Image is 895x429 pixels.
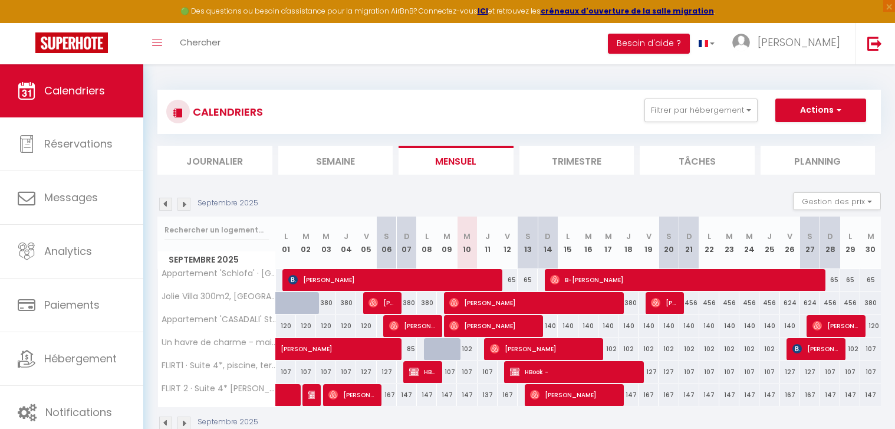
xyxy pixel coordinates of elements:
span: Réservations [44,136,113,151]
li: Journalier [157,146,272,175]
div: 127 [356,361,376,383]
div: 380 [860,292,881,314]
div: 107 [860,338,881,360]
abbr: M [302,231,310,242]
div: 127 [659,361,679,383]
th: 08 [417,217,437,269]
th: 04 [336,217,356,269]
th: 07 [397,217,417,269]
div: 107 [759,361,779,383]
th: 03 [316,217,336,269]
div: 140 [558,315,578,337]
abbr: S [525,231,531,242]
div: 456 [679,292,699,314]
abbr: L [566,231,570,242]
div: 127 [780,361,800,383]
th: 26 [780,217,800,269]
div: 147 [840,384,860,406]
span: B-[PERSON_NAME] [550,268,817,291]
div: 102 [639,338,659,360]
div: 120 [336,315,356,337]
div: 147 [699,384,719,406]
input: Rechercher un logement... [164,220,269,241]
span: [PERSON_NAME] [530,384,617,406]
div: 147 [860,384,881,406]
th: 20 [659,217,679,269]
span: [PERSON_NAME] [389,315,436,337]
div: 456 [840,292,860,314]
div: 147 [739,384,759,406]
abbr: J [767,231,772,242]
div: 65 [518,269,538,291]
img: logout [867,36,882,51]
a: créneaux d'ouverture de la salle migration [541,6,714,16]
div: 120 [276,315,296,337]
span: Septembre 2025 [158,251,275,268]
th: 14 [538,217,558,269]
abbr: J [485,231,490,242]
button: Gestion des prix [793,192,881,210]
div: 102 [840,338,860,360]
abbr: D [686,231,692,242]
li: Semaine [278,146,393,175]
span: Notifications [45,405,112,420]
div: 102 [598,338,618,360]
div: 140 [538,315,558,337]
div: 167 [498,384,518,406]
div: 102 [739,338,759,360]
span: [PERSON_NAME] [792,338,839,360]
th: 27 [800,217,820,269]
abbr: L [284,231,288,242]
div: 140 [679,315,699,337]
abbr: J [344,231,348,242]
a: Chercher [171,23,229,64]
span: Hébergement [44,351,117,366]
div: 137 [478,384,498,406]
div: 102 [679,338,699,360]
div: 140 [639,315,659,337]
th: 25 [759,217,779,269]
div: 102 [659,338,679,360]
div: 107 [699,361,719,383]
button: Besoin d'aide ? [608,34,690,54]
div: 167 [800,384,820,406]
div: 120 [296,315,316,337]
div: 102 [719,338,739,360]
div: 147 [417,384,437,406]
div: 107 [316,361,336,383]
abbr: L [425,231,429,242]
div: 107 [719,361,739,383]
div: 167 [377,384,397,406]
th: 28 [820,217,840,269]
div: 102 [457,338,477,360]
div: 380 [417,292,437,314]
div: 107 [840,361,860,383]
abbr: L [848,231,852,242]
div: 107 [276,361,296,383]
div: 147 [457,384,477,406]
abbr: M [726,231,733,242]
th: 10 [457,217,477,269]
div: 107 [739,361,759,383]
span: [PERSON_NAME] [449,292,616,314]
abbr: V [505,231,510,242]
th: 24 [739,217,759,269]
p: Septembre 2025 [198,198,258,209]
div: 147 [397,384,417,406]
div: 140 [618,315,639,337]
div: 380 [397,292,417,314]
div: 140 [719,315,739,337]
div: 107 [860,361,881,383]
div: 380 [618,292,639,314]
div: 127 [800,361,820,383]
div: 102 [759,338,779,360]
span: [PERSON_NAME] [651,292,677,314]
th: 23 [719,217,739,269]
div: 456 [699,292,719,314]
div: 147 [679,384,699,406]
div: 107 [820,361,840,383]
th: 21 [679,217,699,269]
div: 380 [336,292,356,314]
span: [PERSON_NAME] [758,35,840,50]
div: 456 [719,292,739,314]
